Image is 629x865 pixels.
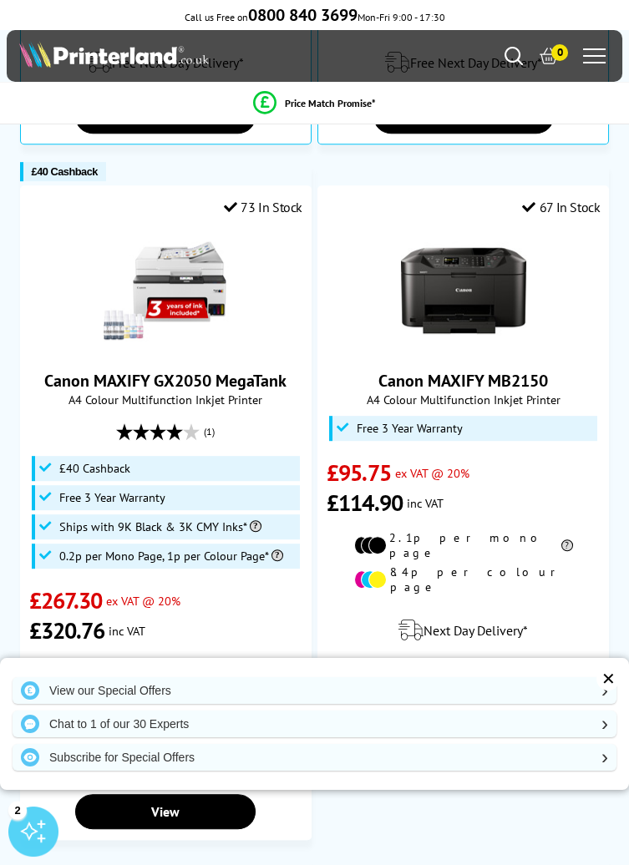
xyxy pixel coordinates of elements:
[354,564,573,594] li: 8.4p per colour page
[357,422,463,435] span: Free 3 Year Warranty
[327,392,600,407] span: A4 Colour Multifunction Inkjet Printer
[44,370,287,392] a: Canon MAXIFY GX2050 MegaTank
[8,801,27,819] div: 2
[59,462,130,475] span: £40 Cashback
[248,4,358,26] b: 0800 840 3699
[13,744,616,771] a: Subscribe for Special Offers
[19,41,209,68] img: Printerland Logo
[540,47,558,65] a: 0
[29,585,103,615] span: £267.30
[224,199,302,215] div: 73 In Stock
[13,677,616,704] a: View our Special Offers
[327,458,391,488] span: £95.75
[378,370,548,392] a: Canon MAXIFY MB2150
[327,488,403,518] span: £114.90
[395,465,469,481] span: ex VAT @ 20%
[106,593,180,609] span: ex VAT @ 20%
[551,44,568,61] span: 0
[327,607,600,654] div: modal_delivery
[204,416,215,448] span: (1)
[103,228,228,353] img: Canon MAXIFY GX2050 MegaTank
[29,392,302,407] span: A4 Colour Multifunction Inkjet Printer
[19,41,315,71] a: Printerland Logo
[401,340,526,357] a: Canon MAXIFY MB2150
[20,162,106,181] button: £40 Cashback
[109,623,145,639] span: inc VAT
[29,615,105,645] span: £320.76
[407,495,444,511] span: inc VAT
[59,549,283,563] span: 0.2p per Mono Page, 1p per Colour Page*
[8,89,621,118] li: modal_Promise
[401,228,526,353] img: Canon MAXIFY MB2150
[75,794,256,829] a: View
[285,97,376,109] span: Price Match Promise*
[13,711,616,737] a: Chat to 1 of our 30 Experts
[103,340,228,357] a: Canon MAXIFY GX2050 MegaTank
[505,47,523,65] a: Search
[248,11,358,23] a: 0800 840 3699
[522,199,600,215] div: 67 In Stock
[596,667,620,690] div: ✕
[59,491,165,504] span: Free 3 Year Warranty
[32,165,98,178] span: £40 Cashback
[354,530,573,560] li: 2.1p per mono page
[59,520,261,534] span: Ships with 9K Black & 3K CMY Inks*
